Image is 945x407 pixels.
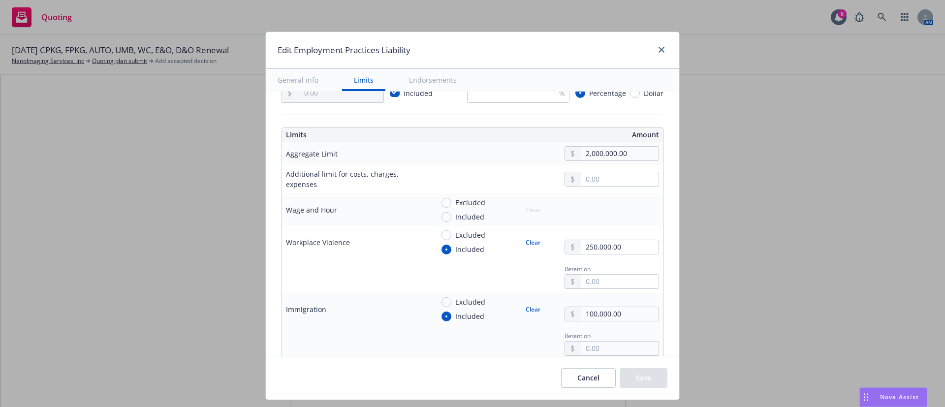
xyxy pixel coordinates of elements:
[441,212,451,222] input: Included
[441,245,451,254] input: Included
[286,149,338,159] div: Aggregate Limit
[565,265,591,273] span: Retention
[441,297,451,307] input: Excluded
[286,205,337,215] div: Wage and Hour
[656,44,667,56] a: close
[565,332,591,340] span: Retention
[404,89,433,98] span: Included
[286,304,326,314] div: Immigration
[859,387,927,407] button: Nova Assist
[630,88,640,98] input: Dollar
[581,307,659,321] input: 0.00
[441,230,451,240] input: Excluded
[342,69,385,91] button: Limits
[298,84,383,102] input: 0.00
[476,127,663,142] th: Amount
[455,311,484,321] span: Included
[455,212,484,222] span: Included
[561,368,616,388] button: Cancel
[559,88,565,98] span: %
[397,69,469,91] button: Endorsements
[286,237,350,248] div: Workplace Violence
[266,69,330,91] button: General info
[278,44,410,57] h1: Edit Employment Practices Liability
[441,198,451,208] input: Excluded
[520,302,546,316] button: Clear
[455,244,484,254] span: Included
[581,172,659,186] input: 0.00
[581,342,659,355] input: 0.00
[286,169,426,189] div: Additional limit for costs, charges, expenses
[644,88,663,98] span: Dollar
[581,275,659,288] input: 0.00
[455,230,485,240] span: Excluded
[282,127,435,142] th: Limits
[455,197,485,208] span: Excluded
[455,297,485,307] span: Excluded
[575,88,585,98] input: Percentage
[589,88,626,98] span: Percentage
[441,312,451,321] input: Included
[520,235,546,249] button: Clear
[860,388,872,407] div: Drag to move
[880,393,919,401] span: Nova Assist
[581,240,659,254] input: 0.00
[581,147,659,160] input: 0.00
